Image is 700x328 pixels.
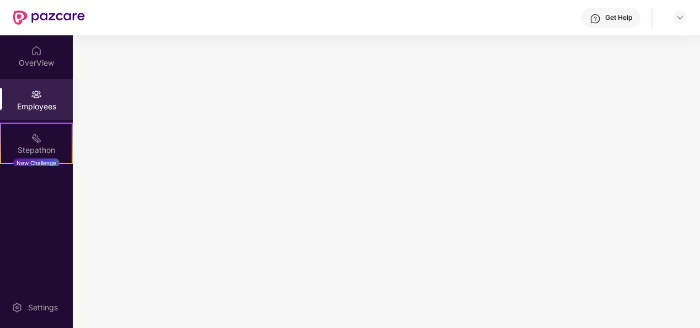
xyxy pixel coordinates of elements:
[25,302,61,313] div: Settings
[13,10,85,25] img: New Pazcare Logo
[31,45,42,56] img: svg+xml;base64,PHN2ZyBpZD0iSG9tZSIgeG1sbnM9Imh0dHA6Ly93d3cudzMub3JnLzIwMDAvc3ZnIiB3aWR0aD0iMjAiIG...
[12,302,23,313] img: svg+xml;base64,PHN2ZyBpZD0iU2V0dGluZy0yMHgyMCIgeG1sbnM9Imh0dHA6Ly93d3cudzMub3JnLzIwMDAvc3ZnIiB3aW...
[13,158,60,167] div: New Challenge
[31,133,42,144] img: svg+xml;base64,PHN2ZyB4bWxucz0iaHR0cDovL3d3dy53My5vcmcvMjAwMC9zdmciIHdpZHRoPSIyMSIgaGVpZ2h0PSIyMC...
[605,13,632,22] div: Get Help
[590,13,601,24] img: svg+xml;base64,PHN2ZyBpZD0iSGVscC0zMngzMiIgeG1sbnM9Imh0dHA6Ly93d3cudzMub3JnLzIwMDAvc3ZnIiB3aWR0aD...
[31,89,42,100] img: svg+xml;base64,PHN2ZyBpZD0iRW1wbG95ZWVzIiB4bWxucz0iaHR0cDovL3d3dy53My5vcmcvMjAwMC9zdmciIHdpZHRoPS...
[676,13,685,22] img: svg+xml;base64,PHN2ZyBpZD0iRHJvcGRvd24tMzJ4MzIiIHhtbG5zPSJodHRwOi8vd3d3LnczLm9yZy8yMDAwL3N2ZyIgd2...
[1,145,72,156] div: Stepathon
